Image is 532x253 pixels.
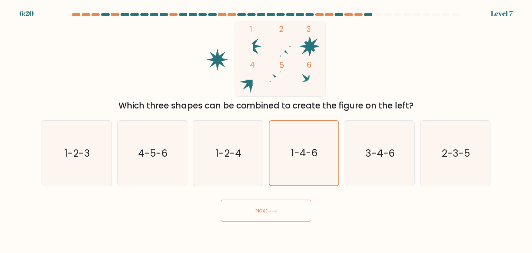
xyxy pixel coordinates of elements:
[365,146,395,160] text: 3-4-6
[138,146,168,160] text: 4-5-6
[64,146,90,160] text: 1-2-3
[250,24,252,35] tspan: 1
[19,8,34,19] div: 6:20
[307,59,311,70] tspan: 6
[250,59,255,70] tspan: 4
[216,146,242,160] text: 1-2-4
[291,147,318,160] text: 1-4-6
[279,60,284,71] tspan: 5
[442,146,470,160] text: 2-3-5
[46,99,486,112] div: Which three shapes can be combined to create the figure on the left?
[491,8,513,19] div: Level 7
[221,200,311,222] button: Next
[279,24,284,35] tspan: 2
[307,24,311,35] tspan: 3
